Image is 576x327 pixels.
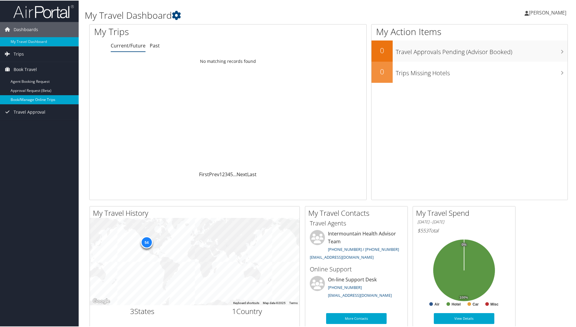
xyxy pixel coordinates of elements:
h2: States [94,306,190,316]
span: Book Travel [14,61,37,76]
a: Last [247,170,257,177]
span: $553 [417,227,428,233]
text: Car [473,302,479,306]
span: Trips [14,46,24,61]
h2: Country [199,306,295,316]
img: Google [91,297,111,305]
a: [PHONE_NUMBER] [328,284,362,290]
text: Hotel [452,302,461,306]
span: 1 [232,306,236,316]
a: Next [237,170,247,177]
a: 3 [225,170,227,177]
h3: Online Support [310,264,403,273]
a: 1 [219,170,222,177]
h2: My Travel History [93,207,299,218]
span: Travel Approval [14,104,45,119]
li: Intermountain Health Advisor Team [307,229,406,262]
a: [PHONE_NUMBER] / [PHONE_NUMBER] [328,246,399,251]
a: View Details [434,312,494,323]
h6: Total [417,227,511,233]
a: 2 [222,170,225,177]
a: Terms (opens in new tab) [289,301,298,304]
h1: My Action Items [371,25,568,37]
td: No matching records found [90,55,366,66]
a: Open this area in Google Maps (opens a new window) [91,297,111,305]
li: On-line Support Desk [307,275,406,300]
span: … [233,170,237,177]
a: First [199,170,209,177]
h2: My Travel Contacts [308,207,407,218]
a: 0Trips Missing Hotels [371,61,568,82]
button: Keyboard shortcuts [233,300,259,305]
a: Current/Future [111,42,146,48]
a: [EMAIL_ADDRESS][DOMAIN_NAME] [328,292,392,297]
h6: [DATE] - [DATE] [417,219,511,224]
a: 4 [227,170,230,177]
h3: Travel Agents [310,219,403,227]
a: Prev [209,170,219,177]
text: Misc [490,302,499,306]
span: Dashboards [14,21,38,37]
a: Past [150,42,160,48]
span: 3 [130,306,134,316]
span: Map data ©2025 [263,301,286,304]
h2: My Travel Spend [416,207,515,218]
a: More Contacts [326,312,387,323]
h2: 0 [371,66,393,76]
a: 5 [230,170,233,177]
tspan: 100% [460,295,468,299]
h3: Travel Approvals Pending (Advisor Booked) [396,44,568,56]
h3: Trips Missing Hotels [396,65,568,77]
a: [PERSON_NAME] [525,3,572,21]
h2: 0 [371,45,393,55]
text: Air [434,302,440,306]
span: [PERSON_NAME] [529,9,566,15]
h1: My Trips [94,25,247,37]
tspan: 0% [462,242,466,246]
a: [EMAIL_ADDRESS][DOMAIN_NAME] [310,254,374,259]
div: 54 [140,236,152,248]
h1: My Travel Dashboard [85,8,410,21]
a: 0Travel Approvals Pending (Advisor Booked) [371,40,568,61]
img: airportal-logo.png [13,4,74,18]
